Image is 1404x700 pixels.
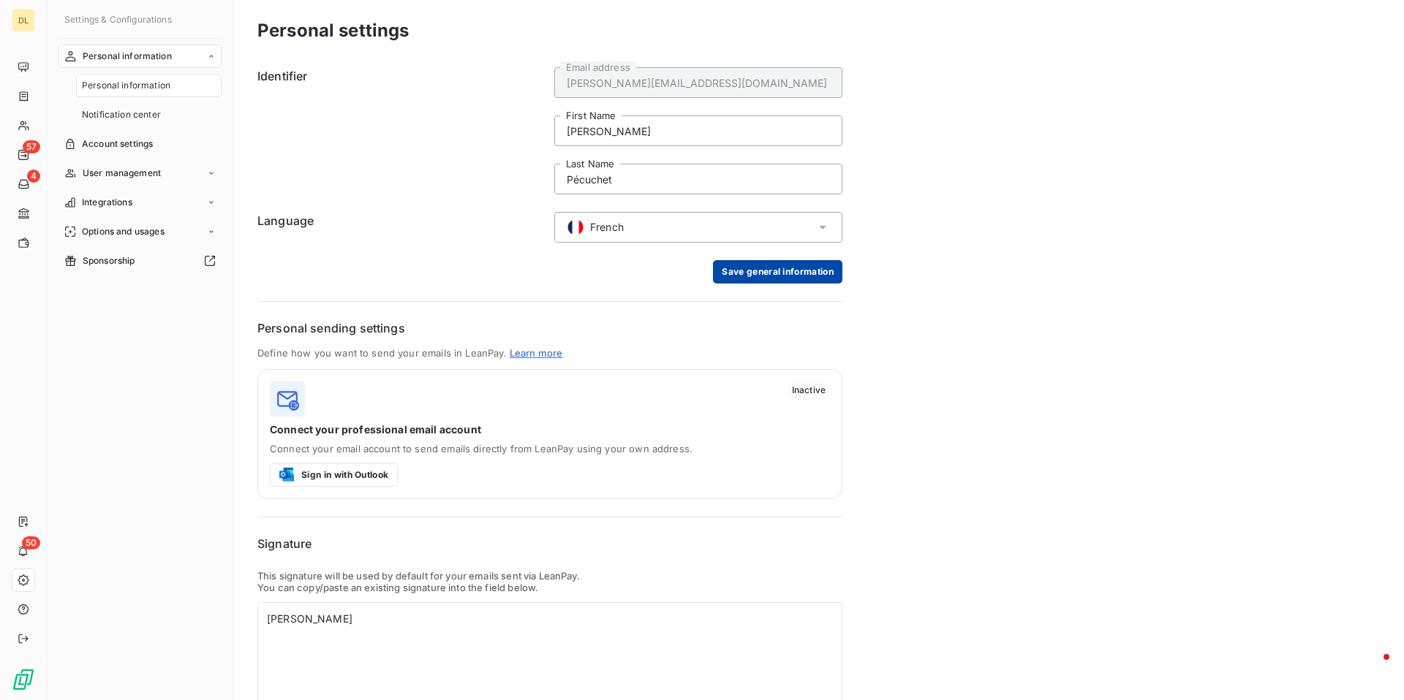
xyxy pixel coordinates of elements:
input: placeholder [554,164,842,194]
span: 57 [23,140,40,153]
a: Sponsorship [58,249,222,273]
input: placeholder [554,67,842,98]
h3: Personal settings [257,18,409,44]
a: Notification center [76,103,222,126]
span: Settings & Configurations [64,14,172,25]
a: 57 [12,143,34,167]
a: Options and usages [58,220,222,243]
span: Options and usages [82,225,165,238]
button: Save general information [713,260,842,284]
span: Sponsorship [83,254,135,267]
a: Personal informationPersonal informationNotification center [58,45,222,126]
span: 4 [27,170,40,183]
p: This signature will be used by default for your emails sent via LeanPay. [257,570,842,582]
h6: Signature [257,535,842,552]
img: Logo LeanPay [12,668,35,691]
a: Account settings [58,132,222,156]
a: Learn more [510,347,563,359]
h6: Language [257,212,546,243]
a: 4 [12,172,34,196]
a: User management [58,161,222,185]
span: Define how you want to send your emails in LeanPay. [257,347,507,359]
h6: Identifier [257,67,546,194]
span: Notification center [82,108,161,121]
span: Connect your email account to send emails directly from LeanPay using your own address. [270,443,830,454]
span: Inactive [788,381,830,399]
input: placeholder [554,115,842,146]
span: Connect your professional email account [270,422,830,437]
span: Integrations [82,196,132,209]
img: logo [270,381,305,416]
h6: Personal sending settings [257,319,842,337]
button: Sign in with Outlook [270,463,398,487]
span: 50 [22,536,40,549]
a: Personal information [76,74,222,97]
span: Personal information [82,79,170,92]
a: Integrations [58,191,222,214]
div: [PERSON_NAME] [267,612,833,626]
iframe: Intercom live chat [1354,650,1389,685]
span: User management [83,167,161,180]
p: You can copy/paste an existing signature into the field below. [257,582,842,593]
span: French [590,220,624,235]
div: DL [12,9,35,32]
span: Personal information [83,50,172,63]
span: Account settings [82,137,153,151]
